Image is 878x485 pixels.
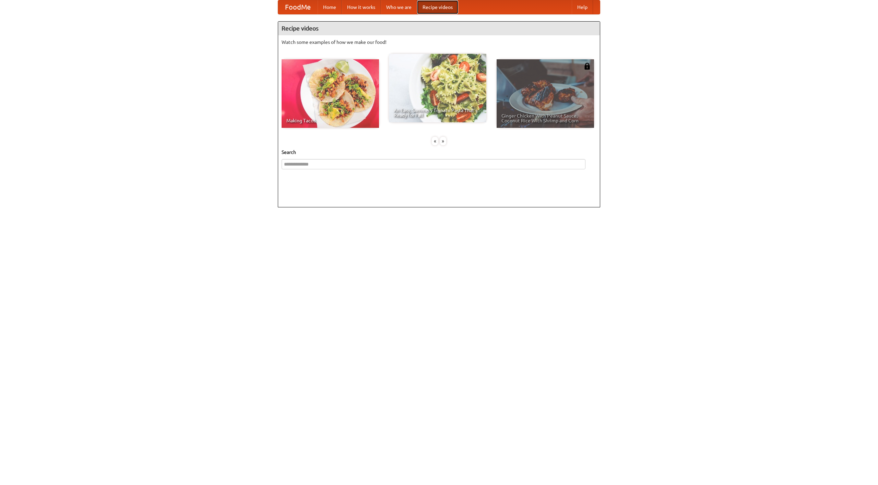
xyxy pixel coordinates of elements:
p: Watch some examples of how we make our food! [282,39,596,46]
a: Making Tacos [282,59,379,128]
a: How it works [342,0,381,14]
a: Recipe videos [417,0,458,14]
a: Who we are [381,0,417,14]
img: 483408.png [584,63,591,70]
div: « [432,137,438,145]
h5: Search [282,149,596,156]
span: Making Tacos [286,118,374,123]
div: » [440,137,446,145]
a: Help [572,0,593,14]
a: An Easy, Summery Tomato Pasta That's Ready for Fall [389,54,486,122]
span: An Easy, Summery Tomato Pasta That's Ready for Fall [394,108,482,118]
a: FoodMe [278,0,318,14]
h4: Recipe videos [278,22,600,35]
a: Home [318,0,342,14]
